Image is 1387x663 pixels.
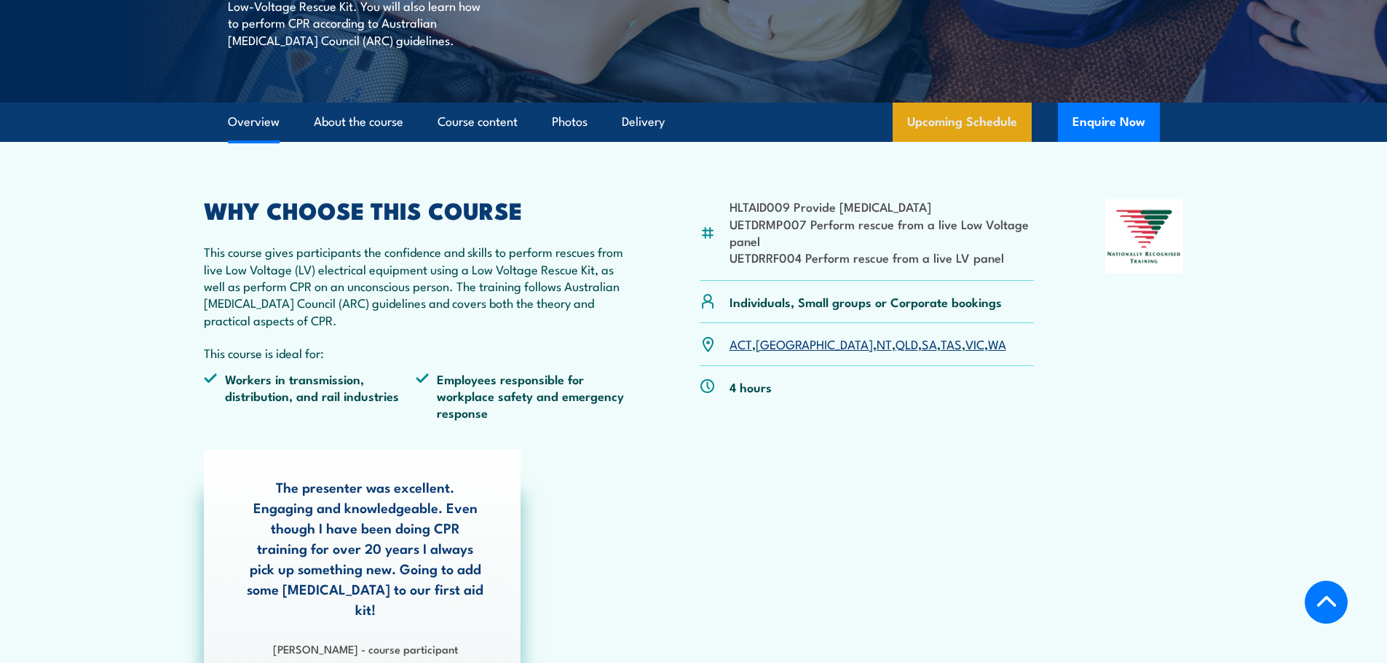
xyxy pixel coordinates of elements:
[1105,199,1184,274] img: Nationally Recognised Training logo.
[438,103,518,141] a: Course content
[730,335,752,352] a: ACT
[204,344,629,361] p: This course is ideal for:
[247,477,484,619] p: The presenter was excellent. Engaging and knowledgeable. Even though I have been doing CPR traini...
[893,103,1032,142] a: Upcoming Schedule
[730,215,1035,250] li: UETDRMP007 Perform rescue from a live Low Voltage panel
[756,335,873,352] a: [GEOGRAPHIC_DATA]
[204,370,416,421] li: Workers in transmission, distribution, and rail industries
[314,103,403,141] a: About the course
[730,293,1002,310] p: Individuals, Small groups or Corporate bookings
[965,335,984,352] a: VIC
[988,335,1006,352] a: WA
[204,199,629,220] h2: WHY CHOOSE THIS COURSE
[877,335,892,352] a: NT
[552,103,588,141] a: Photos
[730,336,1006,352] p: , , , , , , ,
[204,243,629,328] p: This course gives participants the confidence and skills to perform rescues from live Low Voltage...
[273,640,458,656] strong: [PERSON_NAME] - course participant
[922,335,937,352] a: SA
[1058,103,1160,142] button: Enquire Now
[622,103,665,141] a: Delivery
[730,198,1035,215] li: HLTAID009 Provide [MEDICAL_DATA]
[730,378,772,395] p: 4 hours
[896,335,918,352] a: QLD
[730,249,1035,266] li: UETDRRF004 Perform rescue from a live LV panel
[941,335,962,352] a: TAS
[228,103,280,141] a: Overview
[416,370,628,421] li: Employees responsible for workplace safety and emergency response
